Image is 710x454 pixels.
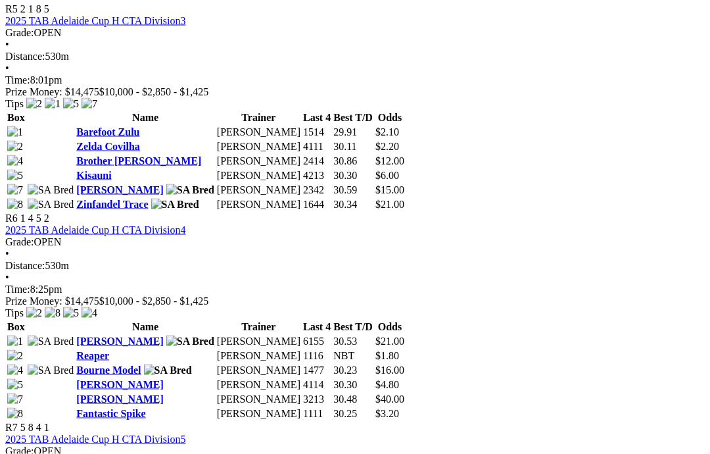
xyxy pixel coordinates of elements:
[375,408,399,419] span: $3.20
[333,155,373,168] td: 30.86
[5,422,18,433] span: R7
[5,51,45,62] span: Distance:
[302,320,331,334] th: Last 4
[28,184,74,196] img: SA Bred
[76,111,215,124] th: Name
[216,349,301,363] td: [PERSON_NAME]
[166,336,214,347] img: SA Bred
[151,199,199,211] img: SA Bred
[5,51,705,63] div: 530m
[99,295,209,307] span: $10,000 - $2,850 - $1,425
[375,111,405,124] th: Odds
[5,295,705,307] div: Prize Money: $14,475
[216,111,301,124] th: Trainer
[216,393,301,406] td: [PERSON_NAME]
[76,336,163,347] a: [PERSON_NAME]
[7,184,23,196] img: 7
[333,393,373,406] td: 30.48
[5,260,45,271] span: Distance:
[333,140,373,153] td: 30.11
[5,39,9,50] span: •
[375,184,404,195] span: $15.00
[76,155,201,166] a: Brother [PERSON_NAME]
[5,284,705,295] div: 8:25pm
[375,393,404,405] span: $40.00
[5,213,18,224] span: R6
[28,336,74,347] img: SA Bred
[5,15,185,26] a: 2025 TAB Adelaide Cup H CTA Division3
[333,349,373,363] td: NBT
[302,169,331,182] td: 4213
[302,349,331,363] td: 1116
[7,365,23,376] img: 4
[375,170,399,181] span: $6.00
[216,140,301,153] td: [PERSON_NAME]
[333,364,373,377] td: 30.23
[375,126,399,138] span: $2.10
[302,155,331,168] td: 2414
[375,350,399,361] span: $1.80
[76,184,163,195] a: [PERSON_NAME]
[166,184,214,196] img: SA Bred
[375,141,399,152] span: $2.20
[28,199,74,211] img: SA Bred
[76,199,148,210] a: Zinfandel Trace
[5,74,705,86] div: 8:01pm
[375,365,404,376] span: $16.00
[375,155,404,166] span: $12.00
[333,378,373,391] td: 30.30
[63,98,79,110] img: 5
[5,236,705,248] div: OPEN
[333,126,373,139] td: 29.91
[375,379,399,390] span: $4.80
[216,198,301,211] td: [PERSON_NAME]
[20,213,49,224] span: 1 4 5 2
[76,320,215,334] th: Name
[7,336,23,347] img: 1
[5,248,9,259] span: •
[216,378,301,391] td: [PERSON_NAME]
[7,321,25,332] span: Box
[302,184,331,197] td: 2342
[7,199,23,211] img: 8
[99,86,209,97] span: $10,000 - $2,850 - $1,425
[76,170,111,181] a: Kisauni
[7,393,23,405] img: 7
[333,198,373,211] td: 30.34
[144,365,192,376] img: SA Bred
[45,98,60,110] img: 1
[5,224,185,236] a: 2025 TAB Adelaide Cup H CTA Division4
[216,184,301,197] td: [PERSON_NAME]
[26,307,42,319] img: 2
[7,408,23,420] img: 8
[333,169,373,182] td: 30.30
[5,74,30,86] span: Time:
[302,335,331,348] td: 6155
[76,365,141,376] a: Bourne Model
[375,320,405,334] th: Odds
[216,364,301,377] td: [PERSON_NAME]
[76,350,109,361] a: Reaper
[333,335,373,348] td: 30.53
[5,434,185,445] a: 2025 TAB Adelaide Cup H CTA Division5
[302,198,331,211] td: 1644
[7,112,25,123] span: Box
[5,63,9,74] span: •
[45,307,60,319] img: 8
[5,307,24,318] span: Tips
[333,320,373,334] th: Best T/D
[28,365,74,376] img: SA Bred
[26,98,42,110] img: 2
[216,155,301,168] td: [PERSON_NAME]
[5,272,9,283] span: •
[375,336,404,347] span: $21.00
[7,379,23,391] img: 5
[333,111,373,124] th: Best T/D
[76,141,139,152] a: Zelda Covilha
[302,126,331,139] td: 1514
[20,422,49,433] span: 5 8 4 1
[302,378,331,391] td: 4114
[5,98,24,109] span: Tips
[302,111,331,124] th: Last 4
[7,141,23,153] img: 2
